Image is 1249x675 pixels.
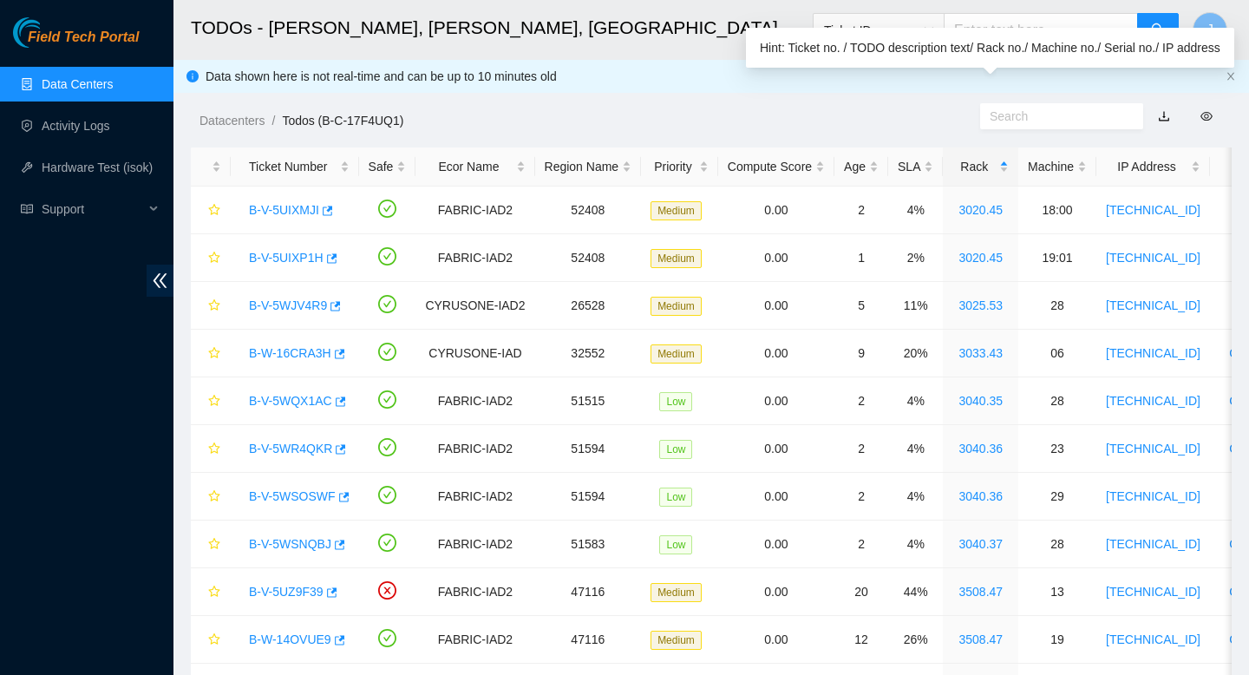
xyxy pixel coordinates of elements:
a: 3020.45 [958,251,1003,265]
a: 3040.36 [958,489,1003,503]
span: Low [659,535,692,554]
td: 0.00 [718,425,834,473]
td: 2% [888,234,943,282]
span: Medium [651,344,702,364]
button: star [200,196,221,224]
a: B-V-5WSNQBJ [249,537,331,551]
a: Akamai TechnologiesField Tech Portal [13,31,139,54]
td: 23 [1018,425,1096,473]
span: Low [659,440,692,459]
td: 28 [1018,521,1096,568]
button: star [200,530,221,558]
td: 26528 [535,282,642,330]
td: 32552 [535,330,642,377]
span: Ticket ID [824,17,933,43]
td: 28 [1018,282,1096,330]
td: 19 [1018,616,1096,664]
td: FABRIC-IAD2 [415,377,534,425]
td: 0.00 [718,377,834,425]
td: 1 [834,234,888,282]
span: Medium [651,249,702,268]
a: 3040.36 [958,442,1003,455]
span: star [208,299,220,313]
span: eye [1200,110,1213,122]
a: B-V-5UIXP1H [249,251,324,265]
button: star [200,244,221,272]
td: 18:00 [1018,187,1096,234]
a: Todos (B-C-17F4UQ1) [282,114,403,128]
span: read [21,203,33,215]
span: check-circle [378,295,396,313]
button: star [200,482,221,510]
button: star [200,626,221,653]
a: download [1158,109,1170,123]
td: 2 [834,473,888,521]
td: FABRIC-IAD2 [415,521,534,568]
button: J [1193,12,1227,47]
td: 51583 [535,521,642,568]
span: search [1151,23,1165,39]
span: star [208,538,220,552]
td: 11% [888,282,943,330]
a: [TECHNICAL_ID] [1106,203,1200,217]
a: 3040.35 [958,394,1003,408]
button: star [200,292,221,319]
td: 47116 [535,568,642,616]
td: CYRUSONE-IAD2 [415,282,534,330]
td: 4% [888,521,943,568]
a: B-V-5WR4QKR [249,442,332,455]
span: Medium [651,201,702,220]
a: [TECHNICAL_ID] [1106,394,1200,408]
span: Low [659,488,692,507]
span: Field Tech Portal [28,29,139,46]
a: Hardware Test (isok) [42,161,153,174]
td: 28 [1018,377,1096,425]
td: 51594 [535,425,642,473]
td: 2 [834,425,888,473]
span: Medium [651,297,702,316]
td: FABRIC-IAD2 [415,187,534,234]
td: 4% [888,473,943,521]
td: 20 [834,568,888,616]
a: B-W-16CRA3H [249,346,331,360]
a: 3033.43 [958,346,1003,360]
button: star [200,387,221,415]
td: 0.00 [718,568,834,616]
span: star [208,442,220,456]
td: 51515 [535,377,642,425]
td: 4% [888,425,943,473]
td: FABRIC-IAD2 [415,473,534,521]
span: double-left [147,265,173,297]
td: 0.00 [718,473,834,521]
a: B-V-5UIXMJI [249,203,319,217]
a: B-W-14OVUE9 [249,632,331,646]
a: [TECHNICAL_ID] [1106,298,1200,312]
a: [TECHNICAL_ID] [1106,251,1200,265]
a: [TECHNICAL_ID] [1106,632,1200,646]
span: check-circle [378,247,396,265]
td: 13 [1018,568,1096,616]
td: 2 [834,521,888,568]
a: [TECHNICAL_ID] [1106,585,1200,599]
span: check-circle [378,629,396,647]
td: CYRUSONE-IAD [415,330,534,377]
span: J [1206,19,1213,41]
span: star [208,586,220,600]
button: search [1137,13,1179,48]
a: 3508.47 [958,585,1003,599]
a: 3508.47 [958,632,1003,646]
td: 2 [834,187,888,234]
a: 3020.45 [958,203,1003,217]
a: Activity Logs [42,119,110,133]
a: [TECHNICAL_ID] [1106,442,1200,455]
td: 47116 [535,616,642,664]
td: 4% [888,187,943,234]
a: Datacenters [199,114,265,128]
span: check-circle [378,486,396,504]
span: check-circle [378,534,396,552]
span: check-circle [378,390,396,409]
span: check-circle [378,438,396,456]
input: Enter text here... [944,13,1138,48]
a: B-V-5UZ9F39 [249,585,324,599]
img: Akamai Technologies [13,17,88,48]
